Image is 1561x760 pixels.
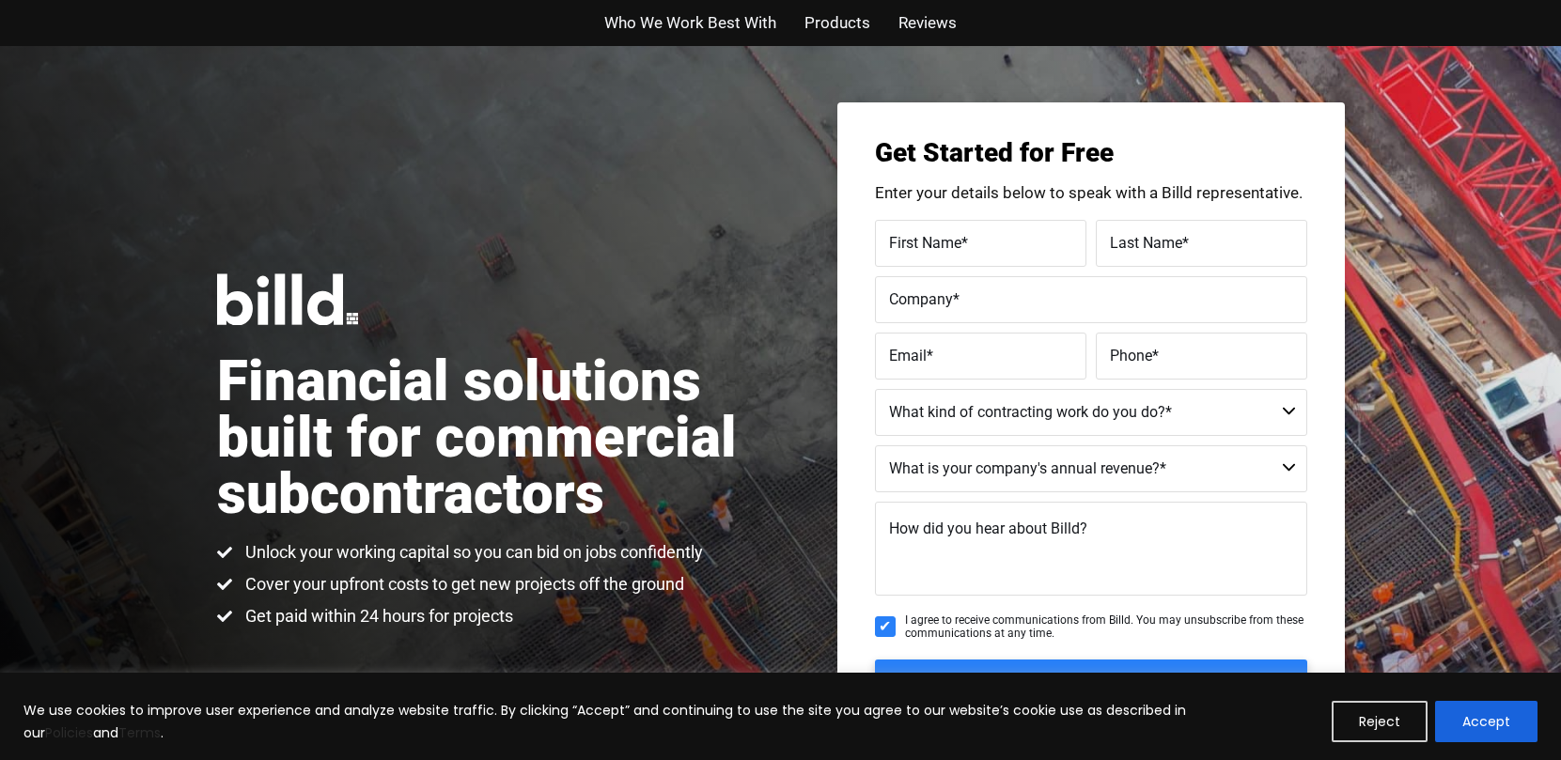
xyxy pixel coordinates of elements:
[898,9,957,37] a: Reviews
[118,723,161,742] a: Terms
[889,233,961,251] span: First Name
[875,616,896,637] input: I agree to receive communications from Billd. You may unsubscribe from these communications at an...
[889,520,1087,537] span: How did you hear about Billd?
[23,699,1318,744] p: We use cookies to improve user experience and analyze website traffic. By clicking “Accept” and c...
[1110,233,1182,251] span: Last Name
[45,723,93,742] a: Policies
[905,613,1307,641] span: I agree to receive communications from Billd. You may unsubscribe from these communications at an...
[241,541,703,564] span: Unlock your working capital so you can bid on jobs confidently
[875,185,1307,201] p: Enter your details below to speak with a Billd representative.
[217,353,781,522] h1: Financial solutions built for commercial subcontractors
[1110,346,1152,364] span: Phone
[875,659,1307,716] input: GET IN TOUCH
[604,9,776,37] a: Who We Work Best With
[875,140,1307,166] h3: Get Started for Free
[804,9,870,37] a: Products
[889,289,953,307] span: Company
[241,573,684,596] span: Cover your upfront costs to get new projects off the ground
[889,346,927,364] span: Email
[241,605,513,628] span: Get paid within 24 hours for projects
[1435,701,1538,742] button: Accept
[1332,701,1428,742] button: Reject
